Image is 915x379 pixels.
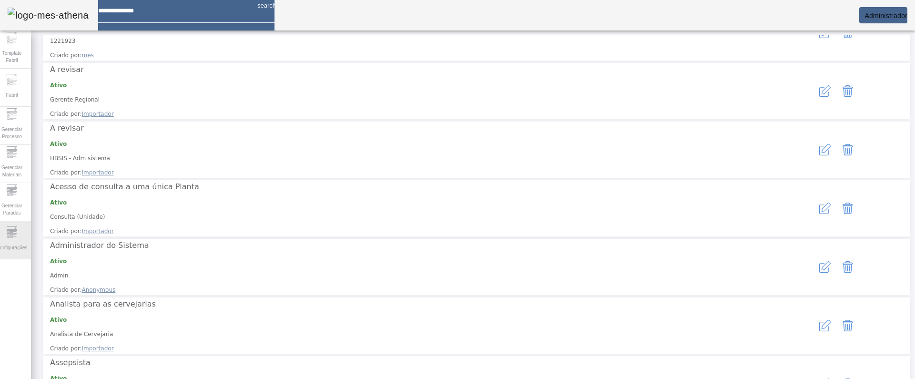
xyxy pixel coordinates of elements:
span: Importador [82,228,114,235]
strong: Ativo [50,317,67,323]
span: Importador [82,111,114,117]
span: mes [82,52,94,59]
span: A revisar [50,123,84,133]
button: Delete [836,138,859,161]
span: Analista para as cervejarias [50,299,156,308]
span: Criado por: [50,51,765,60]
span: Criado por: [50,168,765,177]
span: Fabril [3,89,20,102]
span: A revisar [50,65,84,74]
span: Importador [82,169,114,176]
p: Analista de Cervejaria [50,330,765,338]
span: Assepsista [50,358,91,367]
p: Admin [50,271,765,280]
button: Delete [836,314,859,337]
p: HBSIS - Adm sistema [50,154,765,163]
button: Delete [836,80,859,102]
span: Criado por: [50,227,765,236]
strong: Ativo [50,141,67,147]
span: Anonymous [82,287,116,293]
button: Delete [836,197,859,220]
span: Acesso de consulta a uma única Planta [50,182,199,191]
strong: Ativo [50,199,67,206]
img: logo-mes-athena [8,8,89,23]
button: Delete [836,256,859,278]
span: Administrador do Sistema [50,241,149,250]
span: Administrador [864,12,907,20]
span: Criado por: [50,286,765,294]
strong: Ativo [50,258,67,265]
p: Consulta (Unidade) [50,213,765,221]
span: Criado por: [50,110,765,118]
p: Gerente Regional [50,95,765,104]
span: Importador [82,345,114,352]
span: Criado por: [50,344,765,353]
p: 1221923 [50,37,765,45]
strong: Ativo [50,82,67,89]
